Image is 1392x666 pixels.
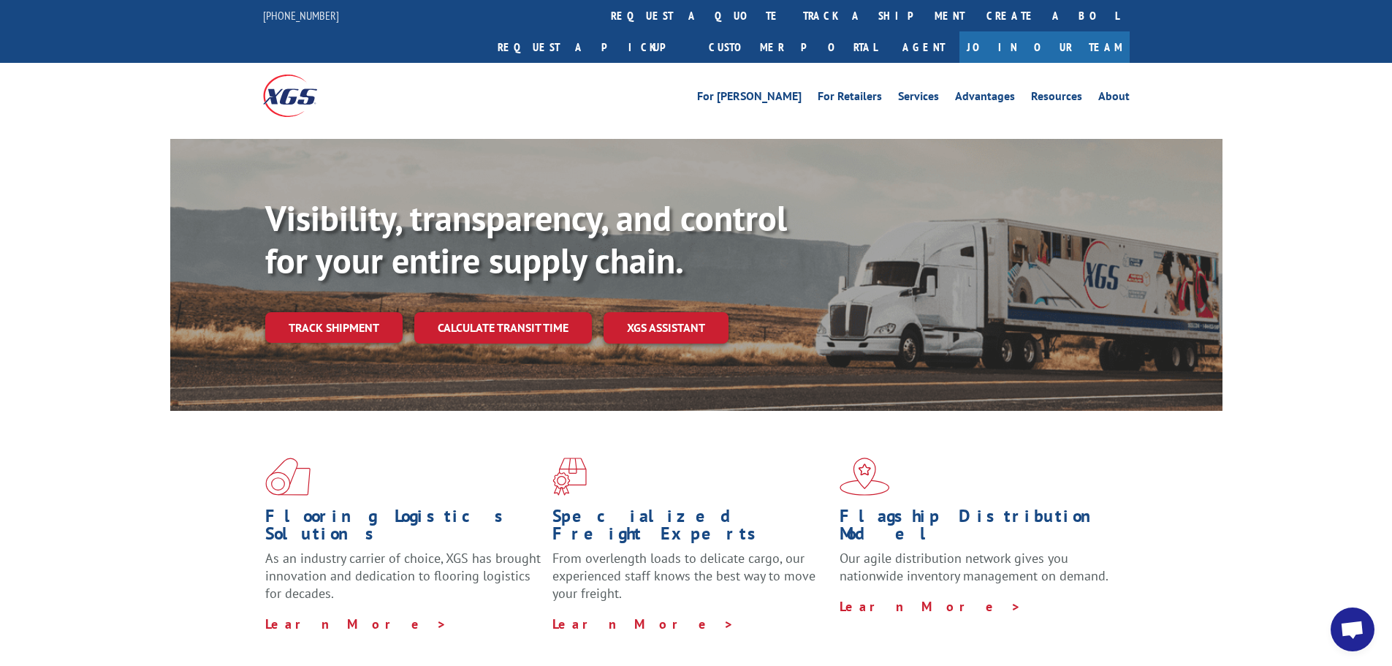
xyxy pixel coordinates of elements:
a: For Retailers [818,91,882,107]
img: xgs-icon-total-supply-chain-intelligence-red [265,458,311,496]
a: Calculate transit time [414,312,592,344]
div: Open chat [1331,608,1374,651]
img: xgs-icon-focused-on-flooring-red [552,458,587,496]
span: As an industry carrier of choice, XGS has brought innovation and dedication to flooring logistics... [265,550,541,602]
a: Learn More > [840,598,1022,615]
a: About [1098,91,1130,107]
p: From overlength loads to delicate cargo, our experienced staff knows the best way to move your fr... [552,550,829,615]
a: Resources [1031,91,1082,107]
a: Request a pickup [487,31,698,63]
a: XGS ASSISTANT [604,312,729,344]
img: xgs-icon-flagship-distribution-model-red [840,458,890,496]
h1: Flooring Logistics Solutions [265,507,541,550]
span: Our agile distribution network gives you nationwide inventory management on demand. [840,550,1108,584]
a: Join Our Team [959,31,1130,63]
a: Track shipment [265,312,403,343]
a: [PHONE_NUMBER] [263,8,339,23]
h1: Specialized Freight Experts [552,507,829,550]
a: Advantages [955,91,1015,107]
b: Visibility, transparency, and control for your entire supply chain. [265,195,787,283]
a: Learn More > [265,616,447,632]
h1: Flagship Distribution Model [840,507,1116,550]
a: Agent [888,31,959,63]
a: Services [898,91,939,107]
a: Customer Portal [698,31,888,63]
a: Learn More > [552,616,734,632]
a: For [PERSON_NAME] [697,91,802,107]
